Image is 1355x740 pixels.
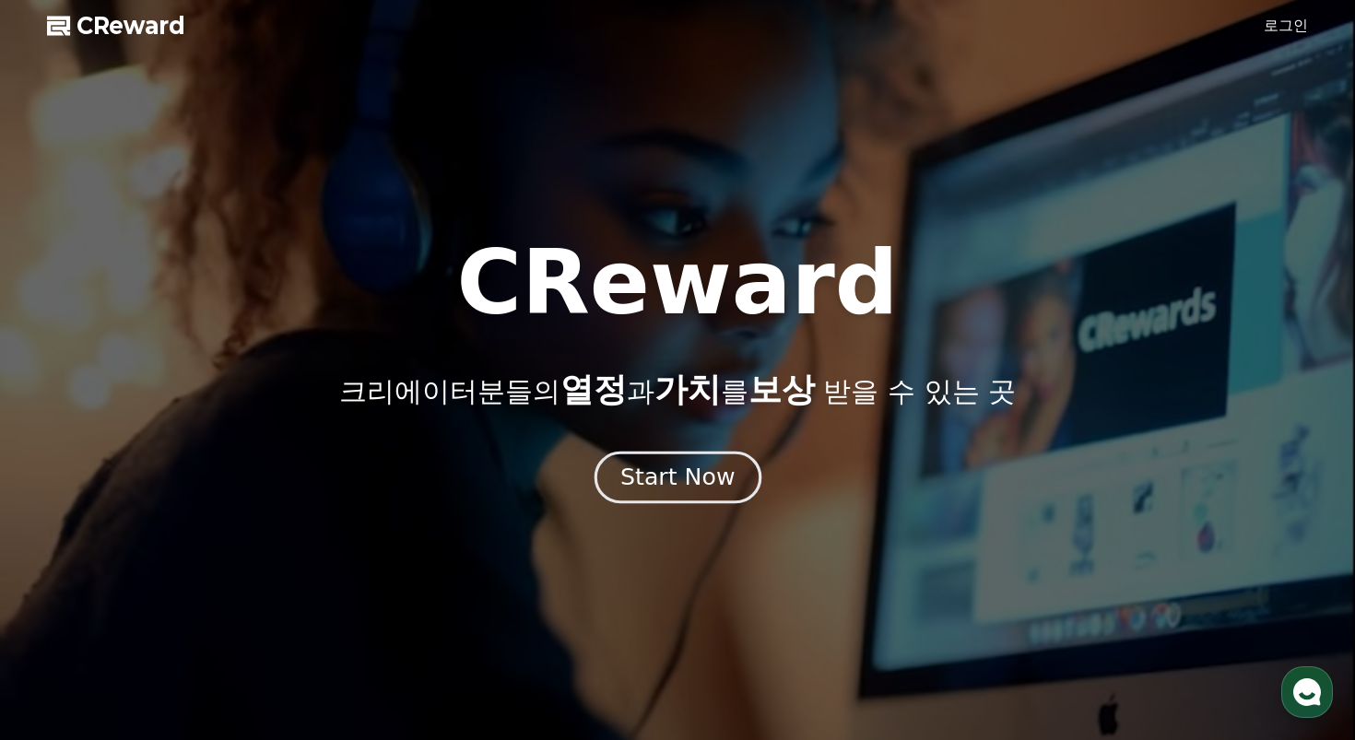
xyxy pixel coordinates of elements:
[339,371,1016,408] p: 크리에이터분들의 과 를 받을 수 있는 곳
[620,462,735,493] div: Start Now
[594,451,760,503] button: Start Now
[58,612,69,627] span: 홈
[6,584,122,630] a: 홈
[598,471,758,488] a: Start Now
[285,612,307,627] span: 설정
[560,370,627,408] span: 열정
[122,584,238,630] a: 대화
[1264,15,1308,37] a: 로그인
[238,584,354,630] a: 설정
[654,370,721,408] span: 가치
[748,370,815,408] span: 보상
[169,613,191,628] span: 대화
[77,11,185,41] span: CReward
[47,11,185,41] a: CReward
[456,239,898,327] h1: CReward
